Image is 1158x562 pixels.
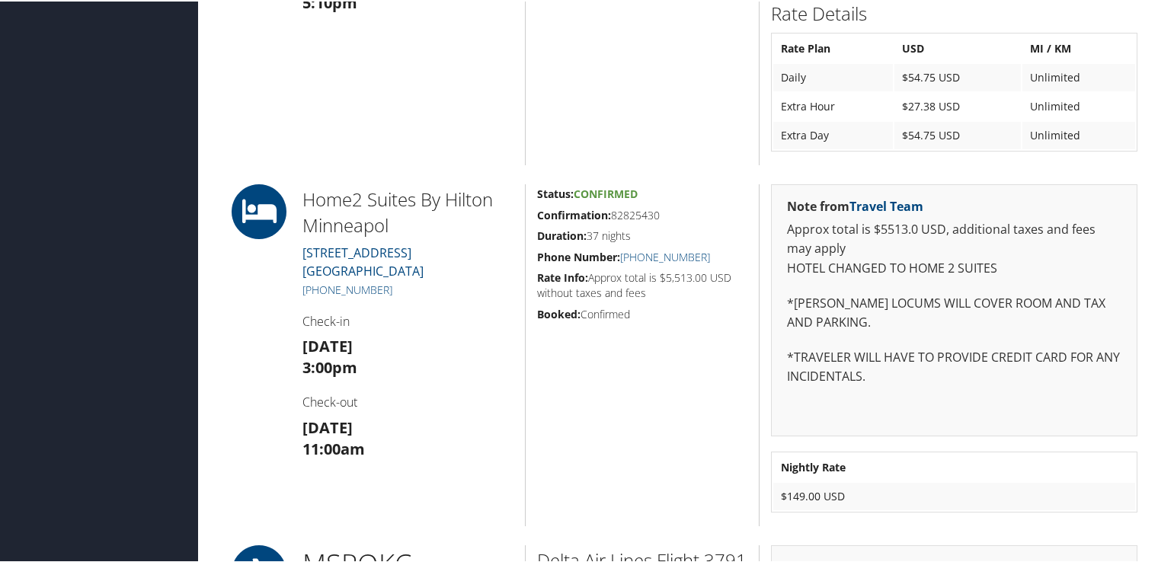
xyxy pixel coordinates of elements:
h2: Home2 Suites By Hilton Minneapol [302,185,513,236]
strong: [DATE] [302,416,353,436]
h4: Check-in [302,311,513,328]
strong: Phone Number: [537,248,620,263]
td: Unlimited [1022,91,1135,119]
h5: Confirmed [537,305,747,321]
td: Unlimited [1022,120,1135,148]
td: Extra Day [773,120,893,148]
td: Unlimited [1022,62,1135,90]
h5: Approx total is $5,513.00 USD without taxes and fees [537,269,747,299]
td: Daily [773,62,893,90]
p: Approx total is $5513.0 USD, additional taxes and fees may apply HOTEL CHANGED TO HOME 2 SUITES [787,219,1121,277]
a: Travel Team [849,196,923,213]
a: [PHONE_NUMBER] [302,281,392,295]
td: $149.00 USD [773,481,1135,509]
p: *[PERSON_NAME] LOCUMS WILL COVER ROOM AND TAX AND PARKING. [787,292,1121,331]
strong: [DATE] [302,334,353,355]
strong: Rate Info: [537,269,588,283]
span: Confirmed [574,185,638,200]
strong: Status: [537,185,574,200]
h5: 37 nights [537,227,747,242]
p: *TRAVELER WILL HAVE TO PROVIDE CREDIT CARD FOR ANY INCIDENTALS. [787,346,1121,385]
strong: 3:00pm [302,356,357,376]
th: USD [894,34,1021,61]
strong: Confirmation: [537,206,611,221]
a: [PHONE_NUMBER] [620,248,710,263]
strong: Note from [787,196,923,213]
th: MI / KM [1022,34,1135,61]
strong: Booked: [537,305,581,320]
h5: 82825430 [537,206,747,222]
td: Extra Hour [773,91,893,119]
a: [STREET_ADDRESS][GEOGRAPHIC_DATA] [302,243,424,278]
td: $54.75 USD [894,120,1021,148]
td: $27.38 USD [894,91,1021,119]
h4: Check-out [302,392,513,409]
strong: 11:00am [302,437,365,458]
th: Rate Plan [773,34,893,61]
strong: Duration: [537,227,587,241]
td: $54.75 USD [894,62,1021,90]
th: Nightly Rate [773,452,1135,480]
